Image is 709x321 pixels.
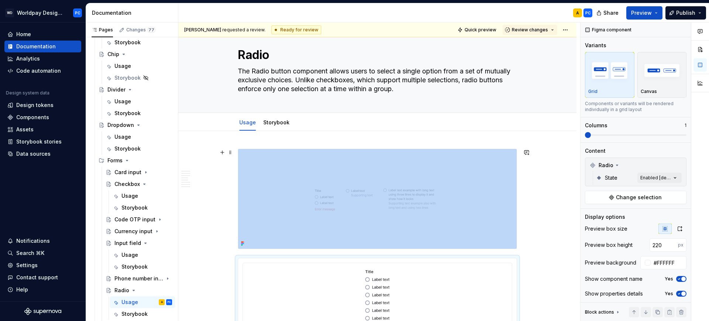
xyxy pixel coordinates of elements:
[605,174,617,182] span: State
[239,119,256,125] a: Usage
[585,42,606,49] div: Variants
[96,84,175,96] a: Divider
[4,65,81,77] a: Code automation
[24,308,61,315] svg: Supernova Logo
[236,114,259,130] div: Usage
[1,5,84,21] button: WDWorldpay Design SystemPC
[585,213,625,221] div: Display options
[16,101,54,109] div: Design tokens
[651,256,686,269] input: Auto
[103,178,175,190] a: Checkbox
[665,276,673,282] label: Yes
[121,310,148,318] div: Storybook
[16,55,40,62] div: Analytics
[4,235,81,247] button: Notifications
[4,111,81,123] a: Components
[588,89,597,94] p: Grid
[103,273,175,284] a: Phone number input
[588,57,631,84] img: placeholder
[114,110,141,117] div: Storybook
[126,27,155,33] div: Changes
[114,74,141,82] div: Storybook
[92,27,113,33] div: Pages
[665,291,673,297] label: Yes
[585,290,643,297] div: Show properties details
[147,27,155,33] span: 77
[110,249,175,261] a: Usage
[236,65,516,95] textarea: The Radio button component allows users to select a single option from a set of mutually exclusiv...
[96,48,175,60] a: Chip
[114,169,141,176] div: Card input
[16,126,34,133] div: Assets
[637,173,682,183] button: Enabled [default]
[161,298,163,306] div: A
[616,194,662,201] span: Change selection
[110,202,175,214] a: Storybook
[4,272,81,283] button: Contact support
[110,261,175,273] a: Storybook
[4,136,81,148] a: Storybook stories
[103,96,175,107] a: Usage
[114,216,155,223] div: Code OTP input
[114,145,141,152] div: Storybook
[16,262,38,269] div: Settings
[4,99,81,111] a: Design tokens
[103,60,175,72] a: Usage
[585,101,686,113] div: Components or variants will be rendered individually in a grid layout
[110,296,175,308] a: UsageAPC
[96,155,175,166] div: Forms
[16,237,50,245] div: Notifications
[103,225,175,237] a: Currency input
[114,133,131,141] div: Usage
[455,25,500,35] button: Quick preview
[16,150,51,158] div: Data sources
[184,27,266,33] span: requested a review.
[103,37,175,48] a: Storybook
[107,86,126,93] div: Divider
[121,298,138,306] div: Usage
[121,251,138,259] div: Usage
[4,259,81,271] a: Settings
[503,25,557,35] button: Review changes
[110,190,175,202] a: Usage
[271,25,321,34] div: Ready for review
[103,72,175,84] a: Storybook
[260,114,292,130] div: Storybook
[114,62,131,70] div: Usage
[103,214,175,225] a: Code OTP input
[107,157,123,164] div: Forms
[121,263,148,270] div: Storybook
[16,286,28,293] div: Help
[585,225,627,232] div: Preview box size
[678,242,684,248] p: px
[641,89,657,94] p: Canvas
[96,119,175,131] a: Dropdown
[114,287,129,294] div: Radio
[236,46,516,64] textarea: Radio
[16,43,56,50] div: Documentation
[585,241,633,249] div: Preview box height
[75,10,81,16] div: PC
[121,204,148,211] div: Storybook
[585,307,621,317] div: Block actions
[238,149,517,249] img: 5324224d-eacb-482b-aeef-695a50372ad6.png
[114,228,153,235] div: Currency input
[107,51,119,58] div: Chip
[4,28,81,40] a: Home
[585,275,643,283] div: Show component name
[263,119,290,125] a: Storybook
[685,122,686,128] p: 1
[585,147,606,155] div: Content
[114,39,141,46] div: Storybook
[637,52,687,98] button: placeholderCanvas
[665,6,706,20] button: Publish
[4,41,81,52] a: Documentation
[676,9,695,17] span: Publish
[114,239,141,247] div: Input field
[626,6,662,20] button: Preview
[603,9,619,17] span: Share
[576,10,579,16] div: A
[110,308,175,320] a: Storybook
[593,6,623,20] button: Share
